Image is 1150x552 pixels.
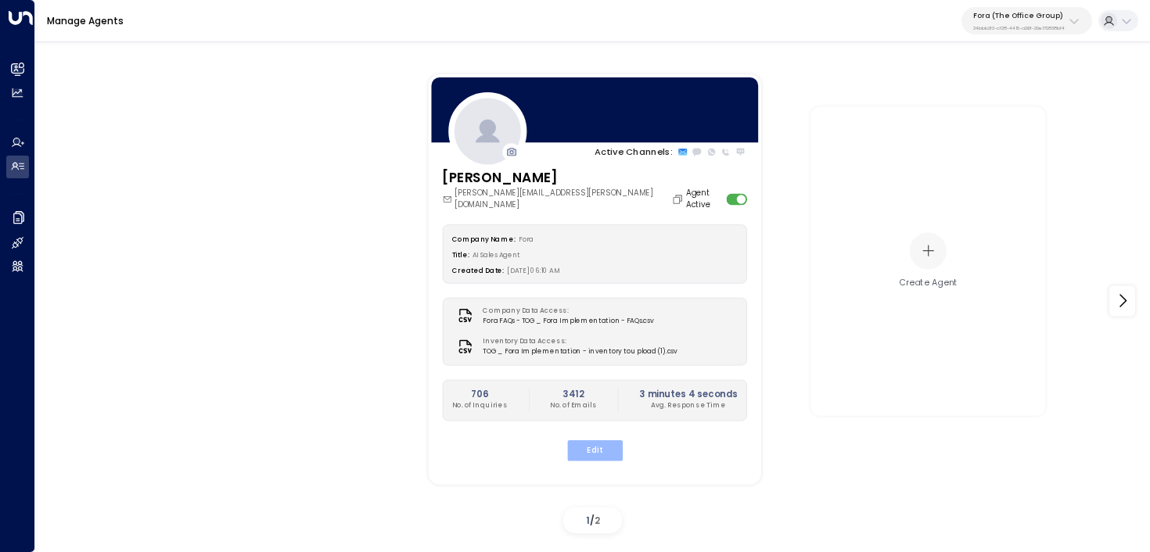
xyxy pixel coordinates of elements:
button: Copy [671,193,686,205]
h2: 3 minutes 4 seconds [639,388,738,401]
div: [PERSON_NAME][EMAIL_ADDRESS][PERSON_NAME][DOMAIN_NAME] [442,187,686,210]
h2: 706 [451,388,507,401]
span: [DATE] 06:10 AM [507,266,560,274]
span: AI Sales Agent [472,250,519,259]
a: Manage Agents [47,14,124,27]
label: Company Name: [451,235,515,243]
span: TOG _ Fora Implementation - inventory to upload (1).csv [483,346,677,357]
p: No. of Emails [550,401,597,411]
div: Create Agent [899,277,958,289]
label: Inventory Data Access: [483,337,671,347]
span: Fora FAQs - TOG _ Fora Implementation - FAQs.csv [483,316,653,326]
div: / [563,507,622,533]
label: Created Date: [451,266,503,274]
label: Company Data Access: [483,306,648,316]
label: Title: [451,250,469,259]
h3: [PERSON_NAME] [442,167,686,188]
p: Avg. Response Time [639,401,738,411]
button: Fora (The Office Group)24bbb2f3-cf28-4415-a26f-20e170838bf4 [961,7,1092,34]
h2: 3412 [550,388,597,401]
p: 24bbb2f3-cf28-4415-a26f-20e170838bf4 [973,25,1065,31]
p: No. of Inquiries [451,401,507,411]
span: 1 [586,514,590,527]
p: Active Channels: [595,145,672,158]
p: Fora (The Office Group) [973,11,1065,20]
span: Fora [519,235,534,243]
span: 2 [595,514,600,527]
button: Edit [566,439,622,460]
label: Agent Active [685,187,721,210]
